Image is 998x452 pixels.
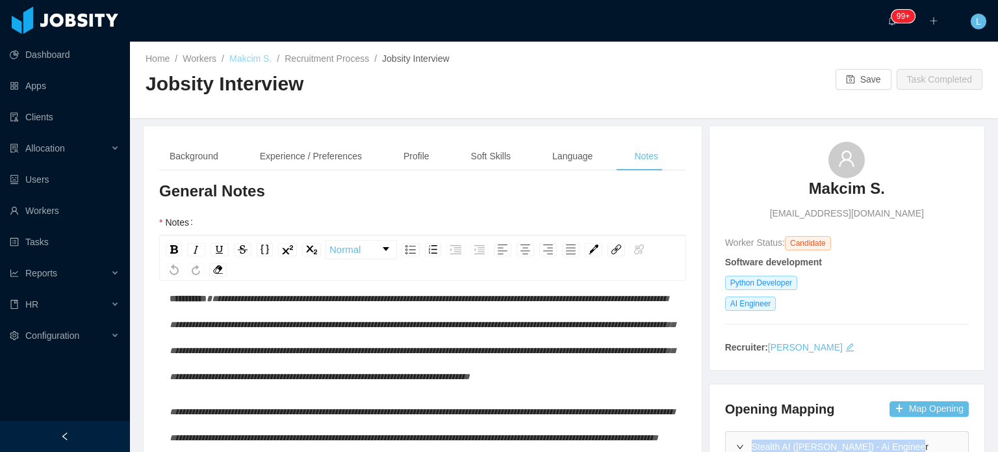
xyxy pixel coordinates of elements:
div: rdw-list-control [399,240,491,259]
div: Redo [188,263,204,276]
h2: Jobsity Interview [146,71,564,98]
a: icon: auditClients [10,104,120,130]
strong: Recruiter: [725,342,768,352]
span: HR [25,299,38,310]
span: [EMAIL_ADDRESS][DOMAIN_NAME] [770,207,924,220]
div: Link [608,243,625,256]
i: icon: book [10,300,19,309]
div: rdw-color-picker [582,240,605,259]
i: icon: solution [10,144,19,153]
a: icon: profileTasks [10,229,120,255]
div: Notes [624,142,669,171]
div: rdw-link-control [605,240,650,259]
i: icon: bell [888,16,897,25]
a: [PERSON_NAME] [768,342,843,352]
strong: Software development [725,257,822,267]
span: Python Developer [725,276,797,290]
h3: Makcim S. [809,178,885,199]
a: Block Type [326,241,396,259]
div: rdw-remove-control [207,263,229,276]
div: Italic [187,243,205,256]
a: icon: robotUsers [10,166,120,193]
div: rdw-block-control [324,240,399,259]
div: Profile [393,142,440,171]
sup: 1904 [891,10,915,23]
a: Recruitment Process [285,53,369,64]
a: Makcim S. [809,178,885,207]
span: Reports [25,268,57,278]
span: / [222,53,224,64]
button: Task Completed [897,69,982,90]
i: icon: edit [845,343,854,352]
div: Undo [166,263,183,276]
div: Ordered [425,243,441,256]
div: Unlink [630,243,648,256]
span: L [976,14,981,29]
div: Soft Skills [461,142,521,171]
div: Underline [211,243,229,256]
div: Left [494,243,511,256]
span: Jobsity Interview [382,53,449,64]
span: AI Engineer [725,297,776,311]
div: rdw-history-control [163,263,207,276]
div: Center [517,243,534,256]
span: / [175,53,177,64]
a: Workers [183,53,216,64]
a: icon: pie-chartDashboard [10,42,120,68]
a: icon: userWorkers [10,198,120,224]
i: icon: line-chart [10,269,19,278]
div: rdw-dropdown [326,240,397,259]
i: icon: right [736,443,744,451]
div: Justify [562,243,580,256]
div: Remove [209,263,227,276]
span: Allocation [25,143,65,153]
div: rdw-inline-control [163,240,324,259]
button: icon: saveSave [836,69,891,90]
h4: Opening Mapping [725,400,835,418]
div: Monospace [257,243,273,256]
div: Indent [446,243,465,256]
a: icon: appstoreApps [10,73,120,99]
span: / [374,53,377,64]
a: Home [146,53,170,64]
div: Language [542,142,603,171]
label: Notes [159,217,198,228]
span: Normal [329,237,361,263]
div: Strikethrough [234,243,251,256]
div: Right [539,243,557,256]
span: / [277,53,279,64]
div: rdw-toolbar [159,235,686,281]
div: Superscript [278,243,297,256]
i: icon: plus [929,16,938,25]
div: Subscript [302,243,321,256]
i: icon: setting [10,331,19,340]
a: Makcim S. [229,53,272,64]
h3: General Notes [159,181,686,202]
i: icon: user [838,150,856,168]
span: Worker Status: [725,237,785,248]
div: Outdent [470,243,489,256]
div: Bold [166,243,182,256]
span: Configuration [25,330,79,341]
span: Candidate [785,236,831,250]
div: Experience / Preferences [249,142,372,171]
div: Unordered [402,243,420,256]
div: Background [159,142,229,171]
button: icon: plusMap Opening [889,401,969,417]
div: rdw-textalign-control [491,240,582,259]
